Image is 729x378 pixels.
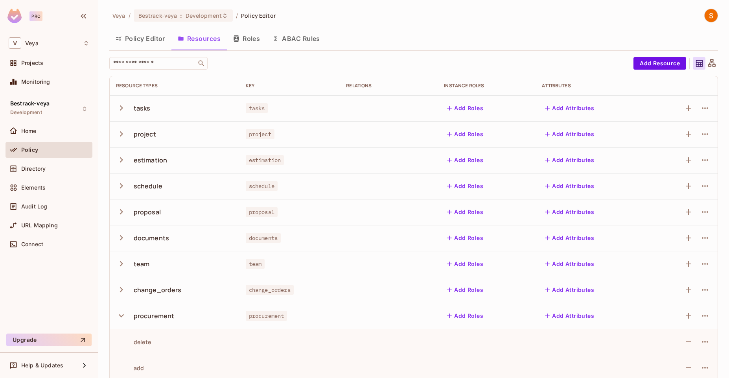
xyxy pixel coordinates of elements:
span: Audit Log [21,203,47,210]
span: proposal [246,207,278,217]
span: Development [10,109,42,116]
span: Monitoring [21,79,50,85]
span: Elements [21,184,46,191]
div: project [134,130,156,138]
button: Add Attributes [542,102,597,114]
div: Instance roles [444,83,529,89]
span: team [246,259,265,269]
span: documents [246,233,281,243]
button: Add Attributes [542,232,597,244]
button: Add Resource [633,57,686,70]
li: / [129,12,131,19]
button: Upgrade [6,334,92,346]
button: Add Roles [444,128,486,140]
img: SReyMgAAAABJRU5ErkJggg== [7,9,22,23]
button: Add Attributes [542,310,597,322]
span: Help & Updates [21,362,63,369]
span: Workspace: Veya [25,40,39,46]
div: Attributes [542,83,642,89]
span: Policy [21,147,38,153]
span: the active workspace [112,12,125,19]
div: procurement [134,312,175,320]
button: Add Roles [444,310,486,322]
div: estimation [134,156,168,164]
button: Add Roles [444,102,486,114]
div: Key [246,83,334,89]
button: Add Attributes [542,180,597,192]
span: change_orders [246,285,294,295]
button: Policy Editor [109,29,171,48]
button: Add Roles [444,154,486,166]
div: Resource Types [116,83,233,89]
button: Add Roles [444,206,486,218]
button: Add Attributes [542,258,597,270]
button: Add Roles [444,232,486,244]
button: Add Attributes [542,154,597,166]
span: schedule [246,181,278,191]
span: tasks [246,103,268,113]
span: Bestrack-veya [10,100,50,107]
button: Resources [171,29,227,48]
span: Directory [21,166,46,172]
span: Development [186,12,222,19]
button: Add Roles [444,284,486,296]
span: project [246,129,274,139]
button: Add Attributes [542,284,597,296]
div: add [116,364,144,372]
div: Pro [29,11,42,21]
span: Bestrack-veya [138,12,177,19]
span: : [180,13,182,19]
button: Add Roles [444,258,486,270]
div: proposal [134,208,161,216]
div: documents [134,234,169,242]
div: Relations [346,83,431,89]
button: ABAC Rules [266,29,326,48]
span: URL Mapping [21,222,58,229]
button: Add Attributes [542,128,597,140]
div: schedule [134,182,162,190]
span: V [9,37,21,49]
button: Add Roles [444,180,486,192]
span: Projects [21,60,43,66]
button: Roles [227,29,266,48]
img: Sibin Sajan [705,9,718,22]
span: Home [21,128,37,134]
span: procurement [246,311,287,321]
span: Connect [21,241,43,247]
span: Policy Editor [241,12,276,19]
li: / [236,12,238,19]
span: estimation [246,155,284,165]
button: Add Attributes [542,206,597,218]
div: change_orders [134,286,182,294]
div: delete [116,338,151,346]
div: tasks [134,104,151,112]
div: team [134,260,150,268]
